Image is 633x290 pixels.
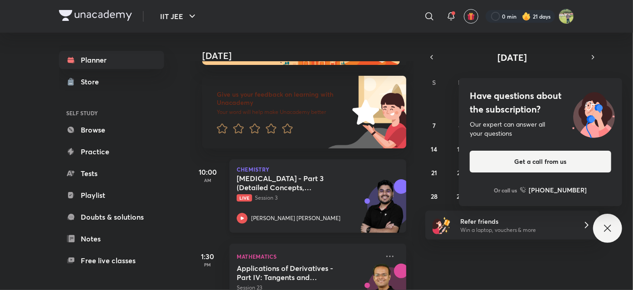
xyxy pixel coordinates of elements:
button: September 29, 2025 [453,189,467,203]
button: avatar [464,9,478,24]
button: September 22, 2025 [453,165,467,180]
h6: Give us your feedback on learning with Unacademy [217,90,349,107]
img: KRISH JINDAL [559,9,574,24]
a: Browse [59,121,164,139]
p: [PERSON_NAME] [PERSON_NAME] [251,214,341,222]
button: [DATE] [438,51,587,64]
p: Or call us [494,186,517,194]
div: Store [81,76,104,87]
abbr: September 14, 2025 [431,145,438,153]
p: PM [190,262,226,267]
h5: 1:30 [190,251,226,262]
a: Practice [59,143,164,161]
button: September 21, 2025 [427,165,442,180]
img: referral [433,216,451,234]
p: Chemistry [237,167,399,172]
a: Planner [59,51,164,69]
p: AM [190,177,226,183]
h4: Have questions about the subscription? [470,89,611,116]
button: Get a call from us [470,151,611,172]
h6: [PHONE_NUMBER] [529,185,587,195]
abbr: Monday [458,78,463,87]
img: streak [522,12,531,21]
a: Free live classes [59,251,164,270]
p: Win a laptop, vouchers & more [460,226,572,234]
p: Mathematics [237,251,379,262]
a: [PHONE_NUMBER] [520,185,587,195]
abbr: September 21, 2025 [431,168,437,177]
button: September 15, 2025 [453,142,467,156]
abbr: September 7, 2025 [433,121,436,130]
p: Your word will help make Unacademy better [217,108,349,116]
a: Tests [59,164,164,182]
span: Live [237,194,252,202]
h4: [DATE] [202,50,415,61]
button: September 14, 2025 [427,142,442,156]
h5: 10:00 [190,167,226,177]
abbr: September 29, 2025 [457,192,464,201]
h6: SELF STUDY [59,105,164,121]
abbr: September 22, 2025 [457,168,463,177]
button: September 7, 2025 [427,118,442,133]
p: Session 3 [237,194,379,202]
abbr: September 15, 2025 [457,145,463,153]
img: avatar [467,12,475,20]
a: Doubts & solutions [59,208,164,226]
h6: Refer friends [460,216,572,226]
abbr: September 28, 2025 [431,192,438,201]
h5: Hydrocarbons - Part 3 (Detailed Concepts, Mechanism, Critical Thinking and Illustartions) [237,174,350,192]
h5: Applications of Derivatives - Part IV: Tangents and Normals [237,264,350,282]
a: Store [59,73,164,91]
img: unacademy [356,179,406,242]
img: feedback_image [321,76,406,148]
img: ttu_illustration_new.svg [565,89,622,138]
button: September 28, 2025 [427,189,442,203]
button: September 1, 2025 [453,94,467,109]
a: Notes [59,230,164,248]
button: IIT JEE [155,7,203,25]
div: Our expert can answer all your questions [470,120,611,138]
button: September 8, 2025 [453,118,467,133]
a: Company Logo [59,10,132,23]
abbr: Sunday [433,78,436,87]
img: Company Logo [59,10,132,21]
a: Playlist [59,186,164,204]
span: [DATE] [498,51,527,64]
